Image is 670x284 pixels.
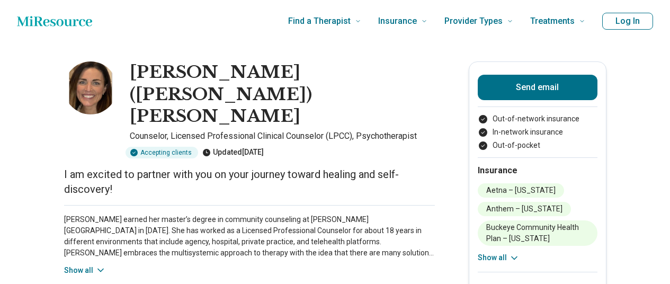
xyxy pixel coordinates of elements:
p: [PERSON_NAME] earned her master’s degree in community counseling at [PERSON_NAME][GEOGRAPHIC_DATA... [64,214,435,259]
li: Anthem – [US_STATE] [478,202,571,216]
a: Home page [17,11,92,32]
p: Counselor, Licensed Professional Clinical Counselor (LPCC), Psychotherapist [130,130,435,143]
li: Out-of-pocket [478,140,597,151]
li: In-network insurance [478,127,597,138]
span: Treatments [530,14,575,29]
span: Provider Types [444,14,503,29]
button: Show all [64,265,106,276]
li: Aetna – [US_STATE] [478,183,564,198]
li: Buckeye Community Health Plan – [US_STATE] [478,220,597,246]
img: Mary Holzheimer, Counselor [64,61,117,114]
p: I am excited to partner with you on your journey toward healing and self-discovery! [64,167,435,197]
button: Send email [478,75,597,100]
button: Show all [478,252,520,263]
li: Out-of-network insurance [478,113,597,125]
h2: Insurance [478,164,597,177]
span: Find a Therapist [288,14,351,29]
div: Accepting clients [126,147,198,158]
h1: [PERSON_NAME] ([PERSON_NAME]) [PERSON_NAME] [130,61,435,128]
div: Updated [DATE] [202,147,264,158]
ul: Payment options [478,113,597,151]
span: Insurance [378,14,417,29]
button: Log In [602,13,653,30]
